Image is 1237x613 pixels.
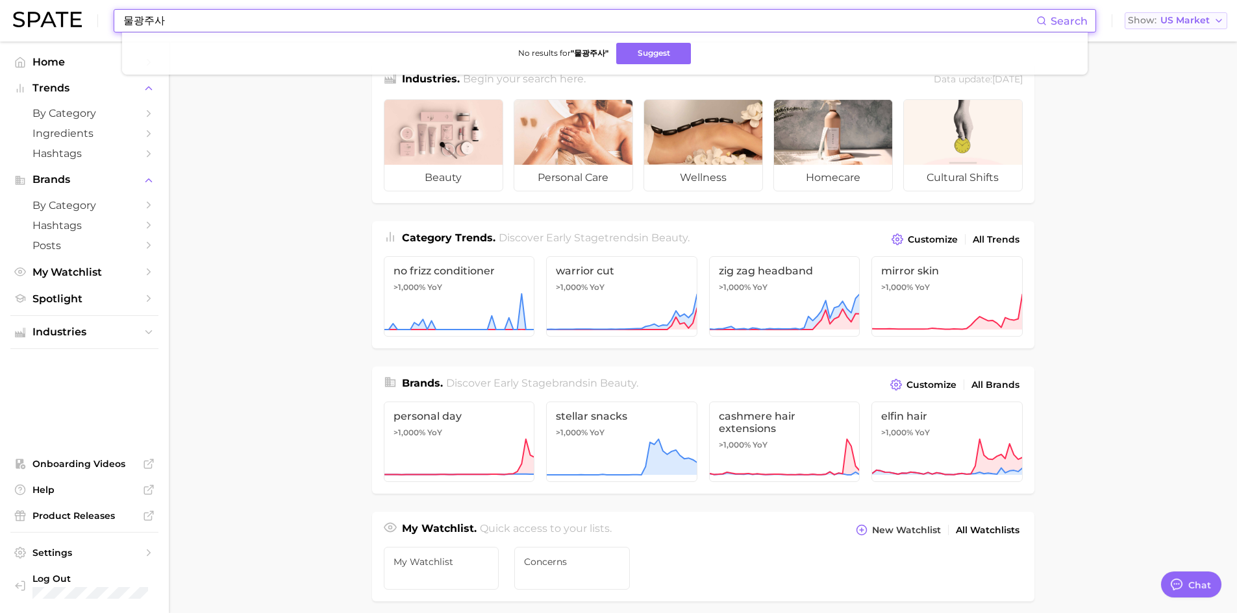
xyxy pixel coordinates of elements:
[881,265,1013,277] span: mirror skin
[871,402,1023,482] a: elfin hair>1,000% YoY
[394,427,425,437] span: >1,000%
[32,107,136,119] span: by Category
[10,454,158,474] a: Onboarding Videos
[10,78,158,98] button: Trends
[10,143,158,163] a: Hashtags
[556,265,688,277] span: warrior cut
[908,234,958,245] span: Customize
[904,165,1022,191] span: cultural shifts
[402,377,443,389] span: Brands .
[10,543,158,562] a: Settings
[709,402,860,482] a: cashmere hair extensions>1,000% YoY
[1051,15,1088,27] span: Search
[968,376,1023,394] a: All Brands
[590,427,605,438] span: YoY
[719,265,851,277] span: zig zag headband
[402,232,495,244] span: Category Trends .
[709,256,860,337] a: zig zag headband>1,000% YoY
[32,199,136,211] span: by Category
[556,410,688,422] span: stellar snacks
[934,71,1023,89] div: Data update: [DATE]
[384,256,535,337] a: no frizz conditioner>1,000% YoY
[384,165,503,191] span: beauty
[122,10,1036,32] input: Search here for a brand, industry, or ingredient
[32,82,136,94] span: Trends
[556,427,588,437] span: >1,000%
[10,103,158,123] a: by Category
[969,231,1023,248] a: All Trends
[774,165,892,191] span: homecare
[10,215,158,235] a: Hashtags
[402,71,460,89] h1: Industries.
[10,235,158,256] a: Posts
[571,48,608,58] strong: " 물광주사 "
[10,170,158,189] button: Brands
[463,71,586,89] h2: Begin your search here.
[915,427,930,438] span: YoY
[32,266,136,278] span: My Watchlist
[1160,17,1210,24] span: US Market
[384,547,499,590] a: My Watchlist
[888,230,960,248] button: Customize
[881,410,1013,422] span: elfin hair
[906,379,956,391] span: Customize
[881,427,913,437] span: >1,000%
[10,123,158,143] a: Ingredients
[887,376,959,394] button: Customize
[32,127,136,139] span: Ingredients
[643,99,763,191] a: wellness
[546,256,697,337] a: warrior cut>1,000% YoY
[394,265,525,277] span: no frizz conditioner
[1125,12,1227,29] button: ShowUS Market
[719,282,751,292] span: >1,000%
[915,282,930,293] span: YoY
[446,377,638,389] span: Discover Early Stage brands in .
[10,52,158,72] a: Home
[10,322,158,342] button: Industries
[753,440,768,450] span: YoY
[480,521,612,539] h2: Quick access to your lists.
[973,234,1019,245] span: All Trends
[10,480,158,499] a: Help
[32,293,136,305] span: Spotlight
[853,521,943,539] button: New Watchlist
[903,99,1023,191] a: cultural shifts
[1128,17,1156,24] span: Show
[32,239,136,252] span: Posts
[402,521,477,539] h1: My Watchlist.
[524,557,620,567] span: Concerns
[32,547,136,559] span: Settings
[427,282,442,293] span: YoY
[600,377,636,389] span: beauty
[514,165,632,191] span: personal care
[616,43,691,64] button: Suggest
[32,573,148,584] span: Log Out
[384,99,503,191] a: beauty
[881,282,913,292] span: >1,000%
[32,147,136,160] span: Hashtags
[546,402,697,482] a: stellar snacks>1,000% YoY
[499,232,690,244] span: Discover Early Stage trends in .
[32,484,136,496] span: Help
[427,427,442,438] span: YoY
[872,525,941,536] span: New Watchlist
[556,282,588,292] span: >1,000%
[32,458,136,470] span: Onboarding Videos
[773,99,893,191] a: homecare
[644,165,762,191] span: wellness
[590,282,605,293] span: YoY
[753,282,768,293] span: YoY
[32,219,136,232] span: Hashtags
[956,525,1019,536] span: All Watchlists
[10,569,158,603] a: Log out. Currently logged in with e-mail jkno@cosmax.com.
[394,557,490,567] span: My Watchlist
[10,262,158,282] a: My Watchlist
[514,99,633,191] a: personal care
[719,410,851,435] span: cashmere hair extensions
[32,174,136,186] span: Brands
[953,522,1023,539] a: All Watchlists
[871,256,1023,337] a: mirror skin>1,000% YoY
[32,56,136,68] span: Home
[13,12,82,27] img: SPATE
[10,506,158,525] a: Product Releases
